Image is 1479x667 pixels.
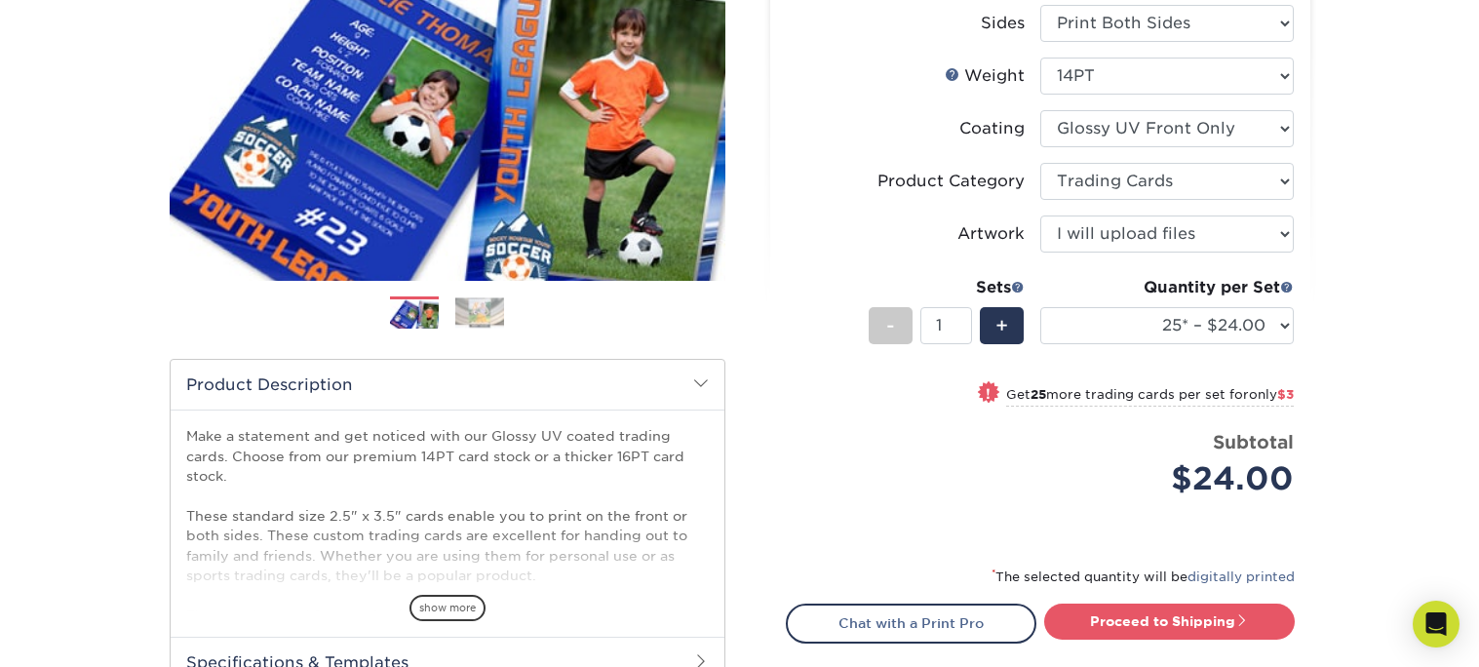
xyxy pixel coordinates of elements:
span: ! [986,383,991,404]
div: Artwork [957,222,1025,246]
h2: Product Description [171,360,724,410]
small: The selected quantity will be [992,569,1295,584]
span: $3 [1277,387,1294,402]
img: Trading Cards 01 [390,297,439,331]
a: digitally printed [1187,569,1295,584]
div: Sides [981,12,1025,35]
span: only [1249,387,1294,402]
img: Trading Cards 02 [455,297,504,328]
div: Sets [869,276,1025,299]
span: show more [409,595,486,621]
div: Quantity per Set [1040,276,1294,299]
div: Weight [945,64,1025,88]
div: Coating [959,117,1025,140]
div: Open Intercom Messenger [1413,601,1460,647]
strong: Subtotal [1213,431,1294,452]
div: Product Category [877,170,1025,193]
a: Proceed to Shipping [1044,604,1295,639]
strong: 25 [1031,387,1046,402]
a: Chat with a Print Pro [786,604,1036,643]
div: $24.00 [1055,455,1294,502]
p: Make a statement and get noticed with our Glossy UV coated trading cards. Choose from our premium... [186,426,709,665]
small: Get more trading cards per set for [1006,387,1294,407]
span: + [995,311,1008,340]
span: - [886,311,895,340]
